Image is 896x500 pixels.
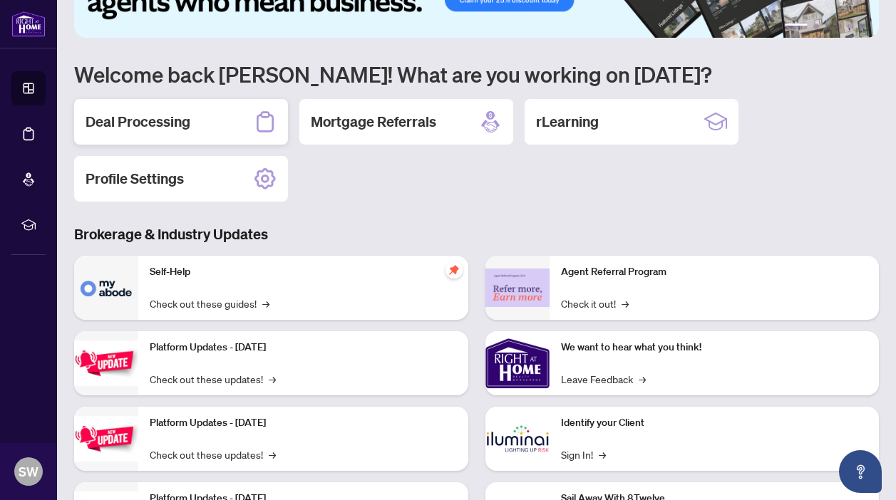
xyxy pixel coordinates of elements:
[86,112,190,132] h2: Deal Processing
[536,112,599,132] h2: rLearning
[74,61,879,88] h1: Welcome back [PERSON_NAME]! What are you working on [DATE]?
[150,371,276,387] a: Check out these updates!→
[262,296,269,311] span: →
[561,415,868,431] p: Identify your Client
[599,447,606,462] span: →
[150,415,457,431] p: Platform Updates - [DATE]
[485,269,550,308] img: Agent Referral Program
[561,371,646,387] a: Leave Feedback→
[150,447,276,462] a: Check out these updates!→
[74,256,138,320] img: Self-Help
[150,340,457,355] p: Platform Updates - [DATE]
[639,371,646,387] span: →
[74,224,879,244] h3: Brokerage & Industry Updates
[485,407,550,471] img: Identify your Client
[561,447,606,462] a: Sign In!→
[485,331,550,395] img: We want to hear what you think!
[785,24,808,29] button: 1
[839,450,882,493] button: Open asap
[561,264,868,280] p: Agent Referral Program
[561,296,629,311] a: Check it out!→
[269,447,276,462] span: →
[150,264,457,280] p: Self-Help
[311,112,436,132] h2: Mortgage Referrals
[74,416,138,461] img: Platform Updates - July 8, 2025
[74,340,138,385] img: Platform Updates - July 21, 2025
[825,24,830,29] button: 3
[836,24,842,29] button: 4
[11,11,46,37] img: logo
[813,24,819,29] button: 2
[848,24,853,29] button: 5
[561,340,868,355] p: We want to hear what you think!
[269,371,276,387] span: →
[622,296,629,311] span: →
[446,261,463,278] span: pushpin
[86,169,184,189] h2: Profile Settings
[150,296,269,311] a: Check out these guides!→
[859,24,865,29] button: 6
[19,462,38,481] span: SW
